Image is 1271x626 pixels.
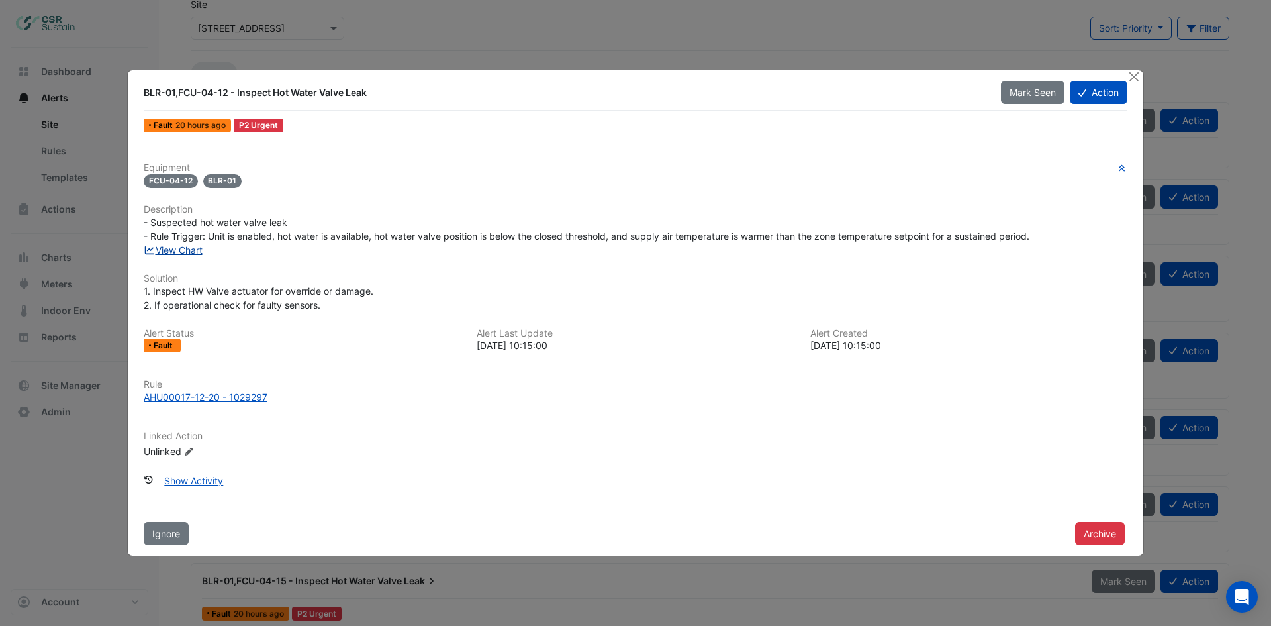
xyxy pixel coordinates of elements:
div: Open Intercom Messenger [1226,581,1258,613]
button: Mark Seen [1001,81,1064,104]
button: Close [1127,70,1141,84]
h6: Linked Action [144,431,1127,442]
span: Ignore [152,528,180,539]
button: Ignore [144,522,189,545]
h6: Alert Last Update [477,328,794,339]
span: - Suspected hot water valve leak - Rule Trigger: Unit is enabled, hot water is available, hot wat... [144,217,1029,242]
div: Unlinked [144,444,303,458]
h6: Rule [144,379,1127,390]
h6: Alert Status [144,328,461,339]
button: Action [1070,81,1127,104]
a: View Chart [144,244,203,256]
h6: Solution [144,273,1127,284]
a: AHU00017-12-20 - 1029297 [144,390,1127,404]
span: 1. Inspect HW Valve actuator for override or damage. 2. If operational check for faulty sensors. [144,286,373,311]
div: BLR-01,FCU-04-12 - Inspect Hot Water Valve Leak [144,86,985,99]
span: Mark Seen [1010,87,1056,98]
span: Fault [154,121,175,129]
button: Archive [1075,522,1125,545]
div: [DATE] 10:15:00 [810,339,1127,352]
button: Show Activity [156,469,232,492]
fa-icon: Edit Linked Action [184,447,194,457]
span: Thu 25-Sep-2025 17:15 CST [175,120,226,130]
div: AHU00017-12-20 - 1029297 [144,390,267,404]
div: P2 Urgent [234,119,283,132]
h6: Description [144,204,1127,215]
div: [DATE] 10:15:00 [477,339,794,352]
h6: Equipment [144,162,1127,174]
span: Fault [154,342,175,350]
h6: Alert Created [810,328,1127,339]
span: FCU-04-12 [144,174,198,188]
span: BLR-01 [203,174,242,188]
